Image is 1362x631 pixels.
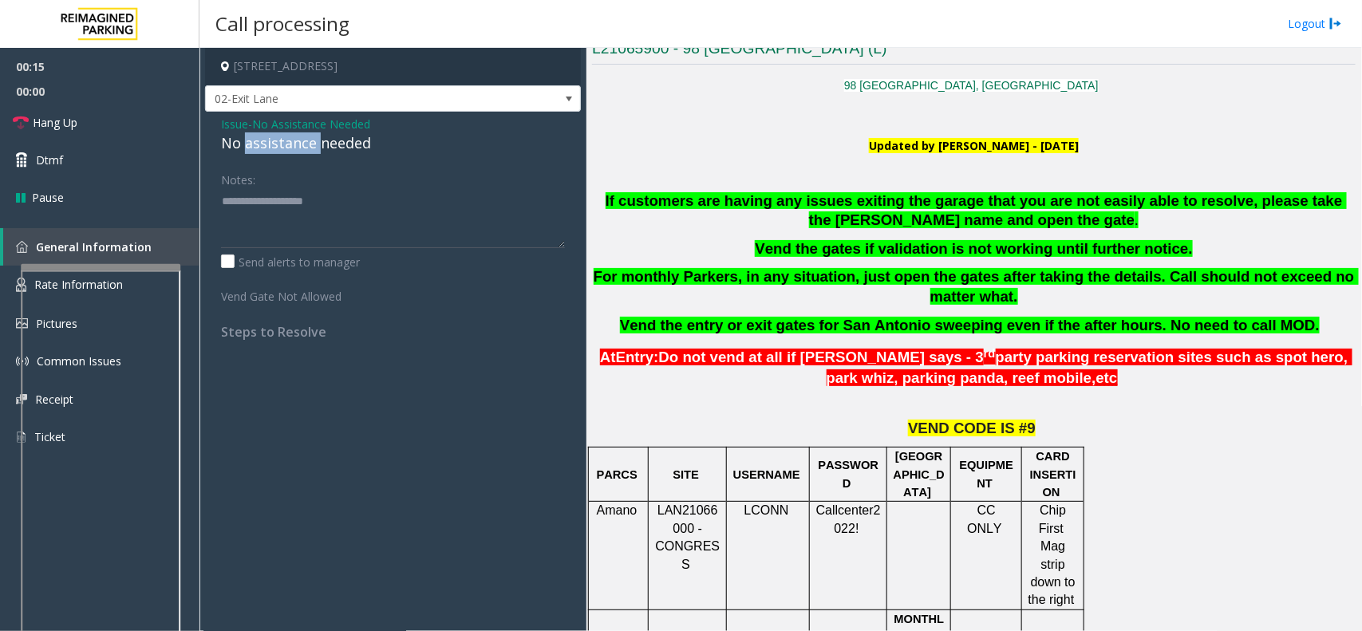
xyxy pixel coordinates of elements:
img: 'icon' [16,241,28,253]
span: Callcenter2022! [816,503,881,534]
span: Chip First [1039,503,1070,534]
b: For monthly Parkers, in any situation, just open the gates after taking the details. Call should ... [594,268,1359,305]
span: [GEOGRAPHIC_DATA] [894,450,945,499]
span: USERNAME [733,468,800,481]
span: LCONN [744,503,789,517]
span: Amano [597,503,638,517]
span: SITE [673,468,700,481]
span: No Assistance Needed [252,116,370,132]
span: Updated by [PERSON_NAME] - [DATE] [869,138,1079,153]
label: Vend Gate Not Allowed [217,282,364,305]
img: 'icon' [16,318,28,329]
span: At [600,349,616,365]
span: 02-Exit Lane [206,86,505,112]
div: No assistance needed [221,132,565,154]
span: Pause [32,189,64,206]
span: . [1135,211,1139,228]
label: Notes: [221,166,255,188]
span: rd [984,347,996,360]
span: CARD INSERTION [1030,450,1076,499]
img: 'icon' [16,394,27,404]
span: Hang Up [33,114,77,131]
span: VEND CODE IS #9 [908,420,1036,436]
span: CC ONLY [967,503,1002,534]
label: Send alerts to manager [221,254,360,270]
b: Vend the gates if validation is not working until further notice. [755,240,1192,257]
h4: [STREET_ADDRESS] [205,48,581,85]
span: EQUIPMENT [960,459,1014,489]
span: PASSWORD [818,459,878,489]
span: party parking reservation sites such as spot hero, park whiz, parking panda, reef mobile, [827,349,1352,386]
img: 'icon' [16,430,26,444]
span: PARCS [597,468,638,481]
h3: Call processing [207,4,357,43]
span: Issue [221,116,248,132]
img: logout [1329,15,1342,32]
span: Do not vend at all if [PERSON_NAME] says - 3 [659,349,984,365]
img: 'icon' [16,355,29,368]
span: etc [1096,369,1118,387]
span: LAN21066000 - CONGRESS [655,503,720,570]
img: 'icon' [16,278,26,292]
a: Logout [1288,15,1342,32]
span: Entry: [616,349,659,365]
b: Vend the entry or exit gates for San Antonio sweeping even if the after hours. No need to call MOD. [620,317,1320,333]
span: Dtmf [36,152,63,168]
span: - [248,116,370,132]
span: Mag strip down to the right [1028,539,1080,606]
a: 98 [GEOGRAPHIC_DATA], [GEOGRAPHIC_DATA] [844,79,1099,92]
h3: L21065900 - 98 [GEOGRAPHIC_DATA] (L) [592,38,1356,65]
h4: Steps to Resolve [221,325,565,340]
a: General Information [3,228,199,266]
span: If customers are having any issues exiting the garage that you are not easily able to resolve, pl... [606,192,1347,229]
span: General Information [36,239,152,254]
